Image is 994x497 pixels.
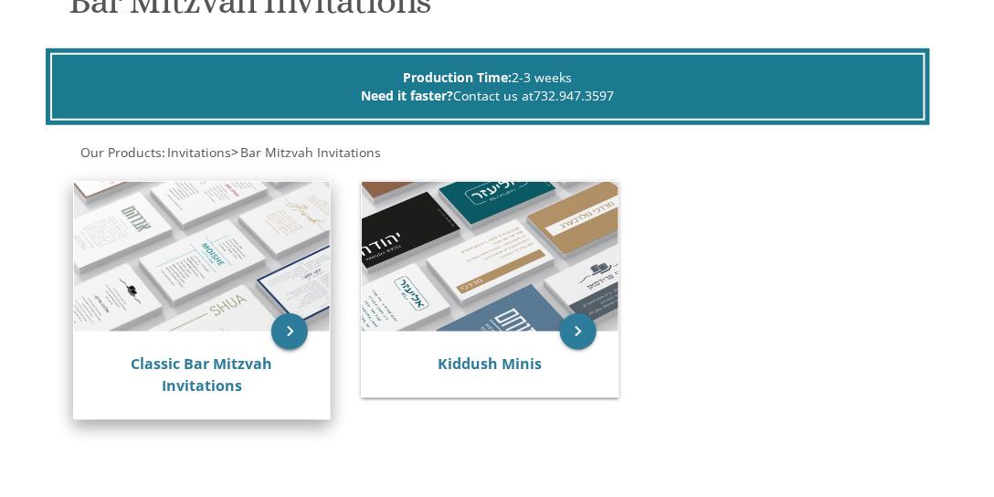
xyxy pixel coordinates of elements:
[132,354,273,396] a: Classic Bar Mitzvah Invitations
[165,143,231,161] a: Invitations
[79,143,162,161] a: Our Products
[534,87,615,104] a: 732.947.3597
[362,87,454,104] span: Need it faster?
[362,182,618,332] img: Kiddush Minis
[404,69,513,86] span: Production Time:
[238,143,381,161] a: Bar Mitzvah Invitations
[167,143,231,161] span: Invitations
[438,354,542,374] a: Kiddush Minis
[50,53,925,121] div: 2-3 weeks Contact us at
[271,313,308,350] a: keyboard_arrow_right
[65,143,929,162] div: :
[74,182,330,332] img: Classic Bar Mitzvah Invitations
[231,143,381,161] span: >
[560,313,597,350] a: keyboard_arrow_right
[240,143,381,161] span: Bar Mitzvah Invitations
